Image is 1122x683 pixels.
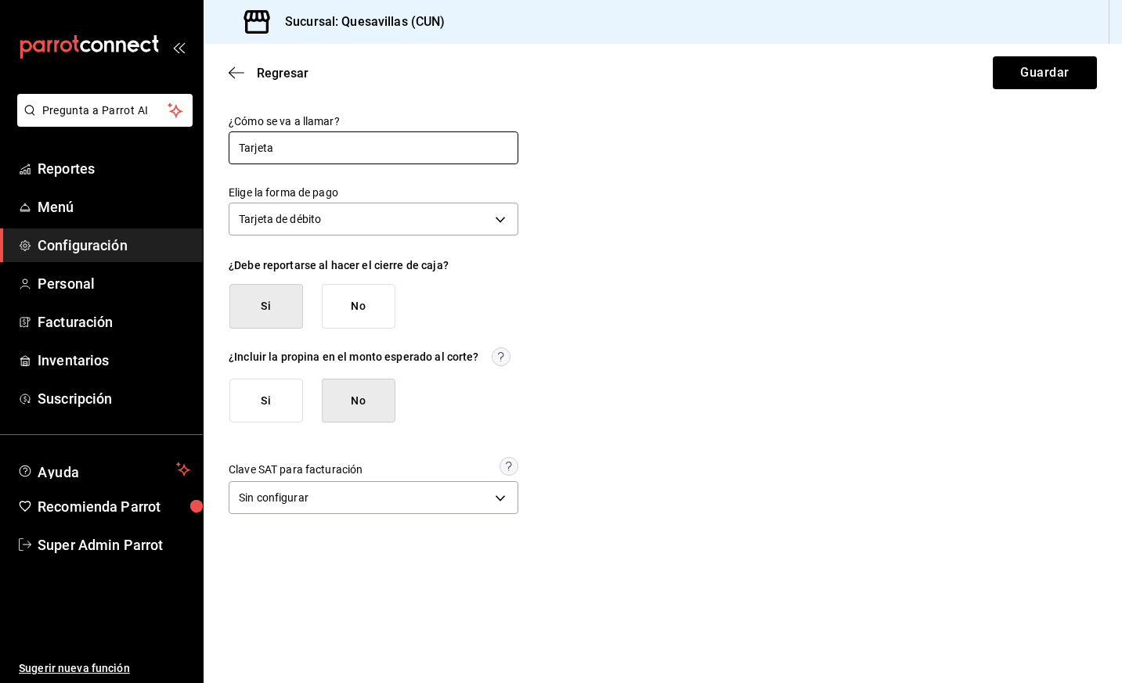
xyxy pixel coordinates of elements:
[172,41,185,53] button: open_drawer_menu
[257,66,308,81] span: Regresar
[229,66,308,81] button: Regresar
[229,463,363,476] div: Clave SAT para facturación
[38,350,190,371] span: Inventarios
[38,496,190,517] span: Recomienda Parrot
[38,273,190,294] span: Personal
[229,203,518,235] div: Tarjeta de débito
[229,350,479,363] div: ¿Incluir la propina en el monto esperado al corte?
[42,102,168,119] span: Pregunta a Parrot AI
[229,116,518,127] label: ¿Cómo se va a llamar?
[272,13,446,31] h3: Sucursal: Quesavillas (CUN)
[38,196,190,217] span: Menú
[38,534,190,555] span: Super Admin Parrot
[229,379,303,423] button: Si
[229,187,518,198] label: Elige la forma de pago
[38,388,190,409] span: Suscripción
[38,235,190,256] span: Configuración
[38,460,170,479] span: Ayuda
[17,94,193,127] button: Pregunta a Parrot AI
[229,284,303,329] button: Si
[38,158,190,179] span: Reportes
[38,311,190,333] span: Facturación
[19,660,190,677] span: Sugerir nueva función
[322,379,395,423] button: No
[229,481,518,514] div: Sin configurar
[11,113,193,130] a: Pregunta a Parrot AI
[993,56,1097,89] button: Guardar
[229,259,518,271] div: ¿Debe reportarse al hacer el cierre de caja?
[322,284,395,329] button: No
